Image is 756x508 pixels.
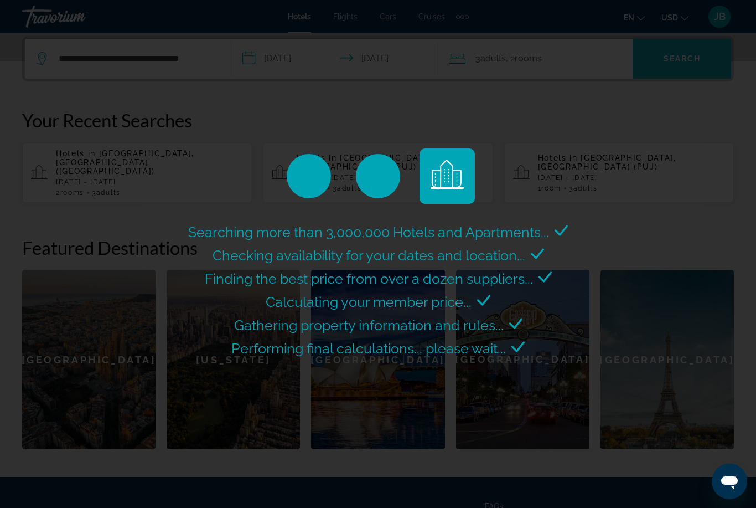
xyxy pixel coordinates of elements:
[188,224,549,240] span: Searching more than 3,000,000 Hotels and Apartments...
[205,270,533,287] span: Finding the best price from over a dozen suppliers...
[266,294,472,310] span: Calculating your member price...
[712,464,747,499] iframe: Button to launch messaging window
[231,340,506,357] span: Performing final calculations... please wait...
[213,247,525,264] span: Checking availability for your dates and location...
[234,317,504,333] span: Gathering property information and rules...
